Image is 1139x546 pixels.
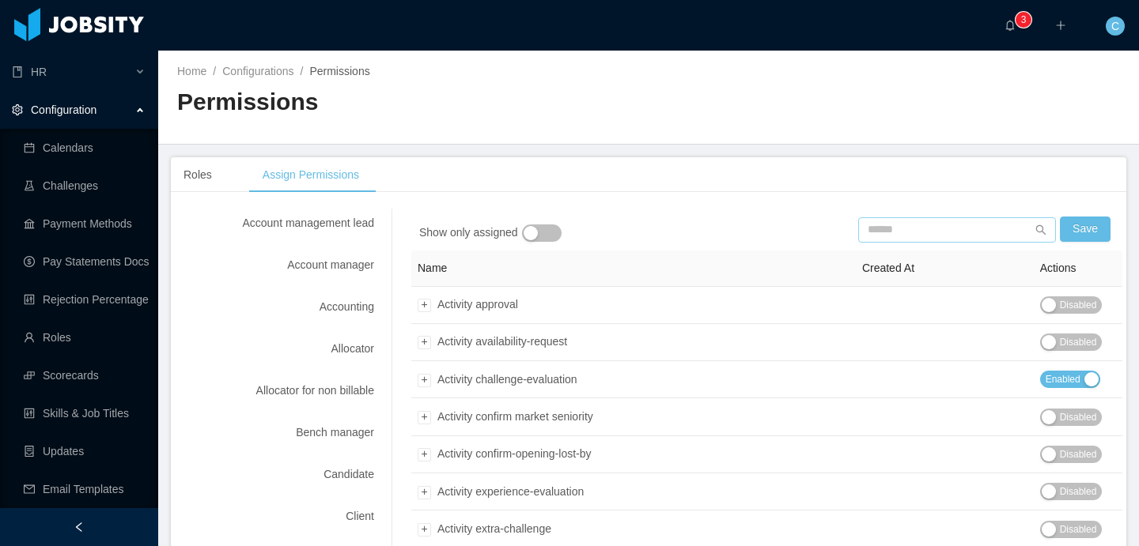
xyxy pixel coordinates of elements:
div: Client [175,502,393,531]
span: / [301,65,304,77]
a: icon: mailEmail Templates [24,473,146,505]
sup: 3 [1016,12,1031,28]
i: icon: bell [1005,20,1016,31]
div: Account manager [175,250,393,280]
div: Expand row [418,374,431,387]
span: Disabled [1060,334,1097,350]
div: Account management lead [175,209,393,238]
p: 3 [1021,12,1027,28]
span: Configuration [31,104,96,116]
span: Disabled [1060,522,1097,537]
a: icon: controlSkills & Job Titles [24,397,146,429]
div: Assign Permissions [263,167,359,183]
span: Created At [862,262,914,274]
a: icon: dollarPay Statements Docs [24,246,146,277]
div: Allocator for non billable [175,376,393,405]
td: Activity availability-request [411,324,856,361]
div: Bench manager [175,418,393,447]
a: icon: calendarCalendars [24,132,146,164]
i: icon: plus [1055,20,1066,31]
span: / [213,65,216,77]
div: Expand row [418,299,431,312]
div: Expand row [418,523,431,537]
span: Configurations [222,65,293,77]
span: Enabled [1046,371,1080,387]
div: Expand row [418,486,431,499]
button: Save [1060,217,1111,242]
td: Activity challenge-evaluation [411,361,856,398]
span: C [1111,17,1119,36]
h2: Permissions [177,86,649,119]
td: Activity confirm market seniority [411,398,856,435]
span: Disabled [1060,297,1097,313]
span: Disabled [1060,409,1097,425]
div: Expand row [418,336,431,349]
td: Activity experience-evaluation [411,473,856,510]
a: icon: buildScorecards [24,360,146,391]
span: Disabled [1060,446,1097,462]
td: Activity confirm-opening-lost-by [411,436,856,473]
a: Home [177,65,206,77]
span: Show only assigned [419,226,518,239]
span: Name [418,262,447,274]
td: Activity approval [411,287,856,324]
i: icon: book [12,66,23,77]
a: icon: userRoles [24,322,146,353]
a: icon: experimentChallenges [24,170,146,201]
div: Roles [184,167,212,183]
i: icon: setting [12,104,23,115]
a: icon: controlRejection Percentage [24,284,146,315]
span: Actions [1040,262,1077,274]
div: Expand row [418,411,431,424]
i: icon: search [1035,224,1046,235]
div: Expand row [418,448,431,461]
span: Permissions [309,65,369,77]
div: Accounting [175,292,393,322]
div: Allocator [175,334,393,363]
a: icon: containerUpdates [24,435,146,467]
span: Disabled [1060,484,1097,499]
a: icon: bankPayment Methods [24,208,146,239]
span: HR [31,66,47,78]
div: Candidate [175,460,393,489]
